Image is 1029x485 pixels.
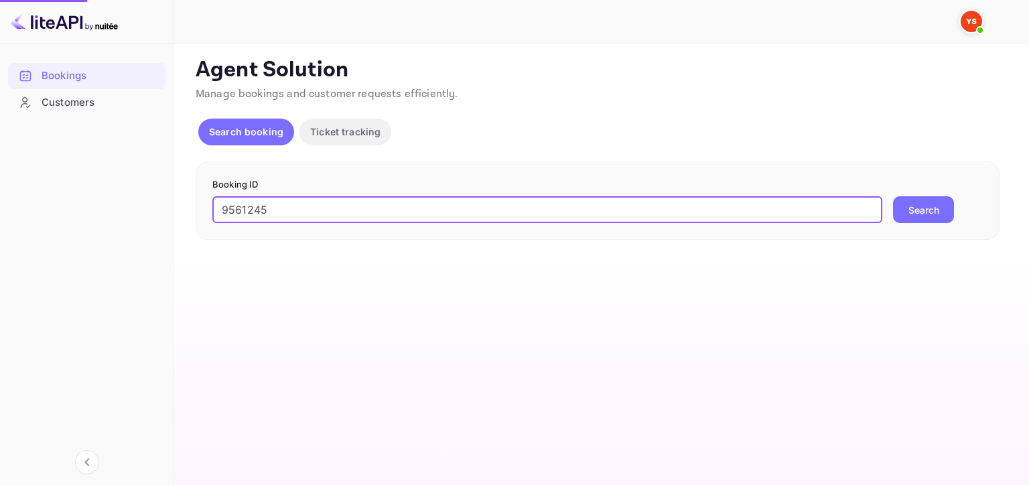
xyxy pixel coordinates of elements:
[893,196,954,223] button: Search
[11,11,118,32] img: LiteAPI logo
[196,87,458,101] span: Manage bookings and customer requests efficiently.
[42,95,159,111] div: Customers
[961,11,982,32] img: Yandex Support
[196,57,1005,84] p: Agent Solution
[8,90,165,115] a: Customers
[42,68,159,84] div: Bookings
[8,63,165,89] div: Bookings
[212,178,983,192] p: Booking ID
[75,450,99,474] button: Collapse navigation
[8,63,165,88] a: Bookings
[310,125,381,139] p: Ticket tracking
[209,125,283,139] p: Search booking
[8,90,165,116] div: Customers
[212,196,882,223] input: Enter Booking ID (e.g., 63782194)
